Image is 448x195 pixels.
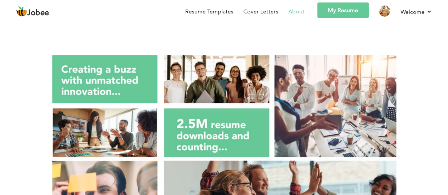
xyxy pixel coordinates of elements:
a: Welcome [401,7,432,16]
a: Cover Letters [243,7,278,16]
img: Profile Img [379,5,390,17]
a: Jobee [16,6,49,17]
a: About [288,7,305,16]
a: Resume Templates [185,7,233,16]
img: jobee.io [16,6,27,17]
span: Jobee [27,9,49,17]
a: My Resume [317,2,369,18]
